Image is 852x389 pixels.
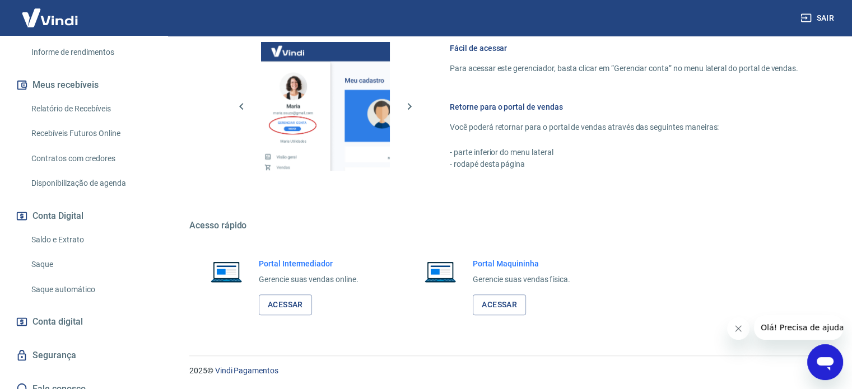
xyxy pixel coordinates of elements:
h5: Acesso rápido [189,220,825,231]
p: Para acessar este gerenciador, basta clicar em “Gerenciar conta” no menu lateral do portal de ven... [450,63,798,74]
p: Você poderá retornar para o portal de vendas através das seguintes maneiras: [450,121,798,133]
a: Vindi Pagamentos [215,366,278,375]
h6: Portal Maquininha [473,258,570,269]
a: Saque automático [27,278,154,301]
a: Disponibilização de agenda [27,172,154,195]
a: Segurança [13,343,154,368]
a: Acessar [259,294,312,315]
iframe: Fechar mensagem [727,317,749,340]
img: Imagem da dashboard mostrando o botão de gerenciar conta na sidebar no lado esquerdo [261,42,390,171]
p: Gerencie suas vendas online. [259,274,359,285]
h6: Fácil de acessar [450,43,798,54]
a: Acessar [473,294,526,315]
p: - parte inferior do menu lateral [450,147,798,158]
button: Conta Digital [13,204,154,228]
img: Imagem de um notebook aberto [417,258,464,285]
iframe: Mensagem da empresa [754,315,843,340]
h6: Retorne para o portal de vendas [450,101,798,113]
span: Conta digital [32,314,83,330]
iframe: Botão para abrir a janela de mensagens [807,344,843,380]
p: - rodapé desta página [450,158,798,170]
a: Contratos com credores [27,147,154,170]
button: Meus recebíveis [13,73,154,97]
a: Informe de rendimentos [27,41,154,64]
span: Olá! Precisa de ajuda? [7,8,94,17]
p: Gerencie suas vendas física. [473,274,570,285]
a: Saque [27,253,154,276]
a: Recebíveis Futuros Online [27,122,154,145]
a: Conta digital [13,310,154,334]
img: Imagem de um notebook aberto [203,258,250,285]
button: Sair [798,8,839,29]
a: Saldo e Extrato [27,228,154,251]
img: Vindi [13,1,86,35]
p: 2025 © [189,365,825,377]
h6: Portal Intermediador [259,258,359,269]
a: Relatório de Recebíveis [27,97,154,120]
